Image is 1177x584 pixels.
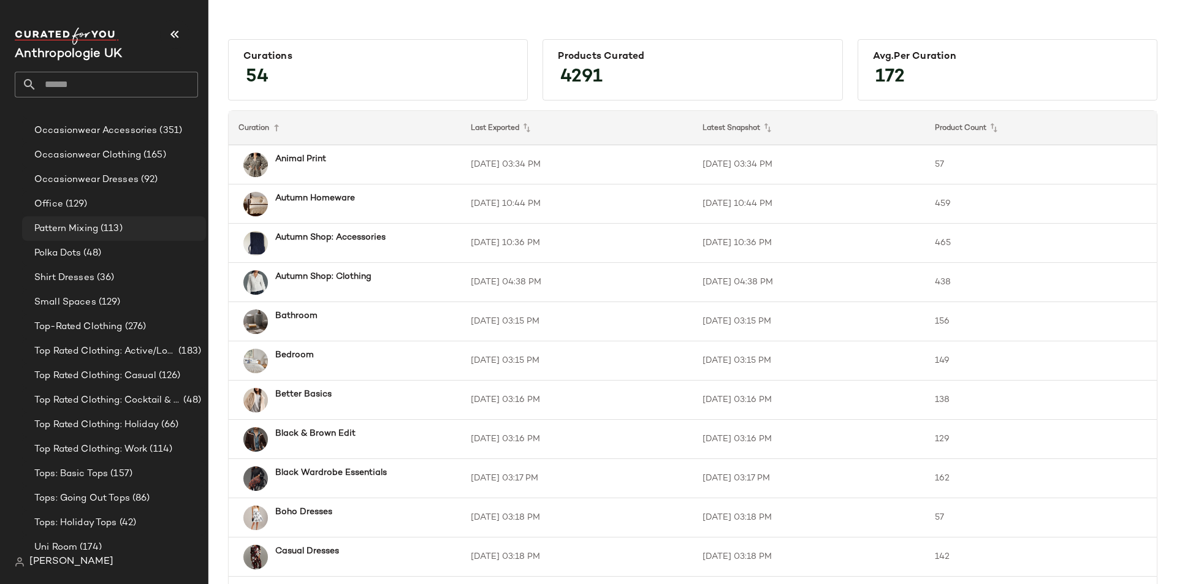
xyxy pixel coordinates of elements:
[925,263,1157,302] td: 438
[693,537,925,577] td: [DATE] 03:18 PM
[275,466,387,479] b: Black Wardrobe Essentials
[275,388,332,401] b: Better Basics
[275,506,332,518] b: Boho Dresses
[693,302,925,341] td: [DATE] 03:15 PM
[275,349,314,362] b: Bedroom
[34,246,81,260] span: Polka Dots
[147,442,172,457] span: (114)
[275,153,326,165] b: Animal Print
[461,498,693,537] td: [DATE] 03:18 PM
[275,231,386,244] b: Autumn Shop: Accessories
[863,55,917,99] span: 172
[548,55,615,99] span: 4291
[29,555,113,569] span: [PERSON_NAME]
[925,498,1157,537] td: 57
[461,224,693,263] td: [DATE] 10:36 PM
[34,222,98,236] span: Pattern Mixing
[925,537,1157,577] td: 142
[461,302,693,341] td: [DATE] 03:15 PM
[141,148,166,162] span: (165)
[558,51,827,63] div: Products Curated
[275,545,339,558] b: Casual Dresses
[693,263,925,302] td: [DATE] 04:38 PM
[925,224,1157,263] td: 465
[925,145,1157,184] td: 57
[34,344,176,358] span: Top Rated Clothing: Active/Lounge/Sport
[693,341,925,381] td: [DATE] 03:15 PM
[693,459,925,498] td: [DATE] 03:17 PM
[159,418,179,432] span: (66)
[15,48,122,61] span: Current Company Name
[243,51,512,63] div: Curations
[34,442,147,457] span: Top Rated Clothing: Work
[461,341,693,381] td: [DATE] 03:15 PM
[34,540,77,555] span: Uni Room
[275,309,318,322] b: Bathroom
[925,341,1157,381] td: 149
[98,222,123,236] span: (113)
[925,420,1157,459] td: 129
[693,224,925,263] td: [DATE] 10:36 PM
[693,184,925,224] td: [DATE] 10:44 PM
[34,491,130,506] span: Tops: Going Out Tops
[275,270,371,283] b: Autumn Shop: Clothing
[34,467,108,481] span: Tops: Basic Tops
[461,537,693,577] td: [DATE] 03:18 PM
[34,197,63,211] span: Office
[34,271,94,285] span: Shirt Dresses
[925,381,1157,420] td: 138
[693,145,925,184] td: [DATE] 03:34 PM
[15,28,119,45] img: cfy_white_logo.C9jOOHJF.svg
[461,381,693,420] td: [DATE] 03:16 PM
[461,263,693,302] td: [DATE] 04:38 PM
[81,246,101,260] span: (48)
[15,557,25,567] img: svg%3e
[693,381,925,420] td: [DATE] 03:16 PM
[130,491,150,506] span: (86)
[693,111,925,145] th: Latest Snapshot
[461,184,693,224] td: [DATE] 10:44 PM
[176,344,201,358] span: (183)
[77,540,102,555] span: (174)
[234,55,281,99] span: 54
[108,467,132,481] span: (157)
[461,111,693,145] th: Last Exported
[34,516,117,530] span: Tops: Holiday Tops
[461,459,693,498] td: [DATE] 03:17 PM
[34,148,141,162] span: Occasionwear Clothing
[925,111,1157,145] th: Product Count
[157,124,182,138] span: (351)
[925,459,1157,498] td: 162
[275,427,356,440] b: Black & Brown Edit
[123,320,147,334] span: (276)
[873,51,1142,63] div: Avg.per Curation
[117,516,137,530] span: (42)
[275,192,355,205] b: Autumn Homeware
[139,173,158,187] span: (92)
[925,184,1157,224] td: 459
[34,320,123,334] span: Top-Rated Clothing
[925,302,1157,341] td: 156
[34,124,157,138] span: Occasionwear Accessories
[461,145,693,184] td: [DATE] 03:34 PM
[34,393,181,408] span: Top Rated Clothing: Cocktail & Party
[693,420,925,459] td: [DATE] 03:16 PM
[34,295,96,309] span: Small Spaces
[34,418,159,432] span: Top Rated Clothing: Holiday
[693,498,925,537] td: [DATE] 03:18 PM
[156,369,181,383] span: (126)
[96,295,121,309] span: (129)
[63,197,88,211] span: (129)
[229,111,461,145] th: Curation
[34,369,156,383] span: Top Rated Clothing: Casual
[181,393,201,408] span: (48)
[461,420,693,459] td: [DATE] 03:16 PM
[94,271,115,285] span: (36)
[34,173,139,187] span: Occasionwear Dresses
